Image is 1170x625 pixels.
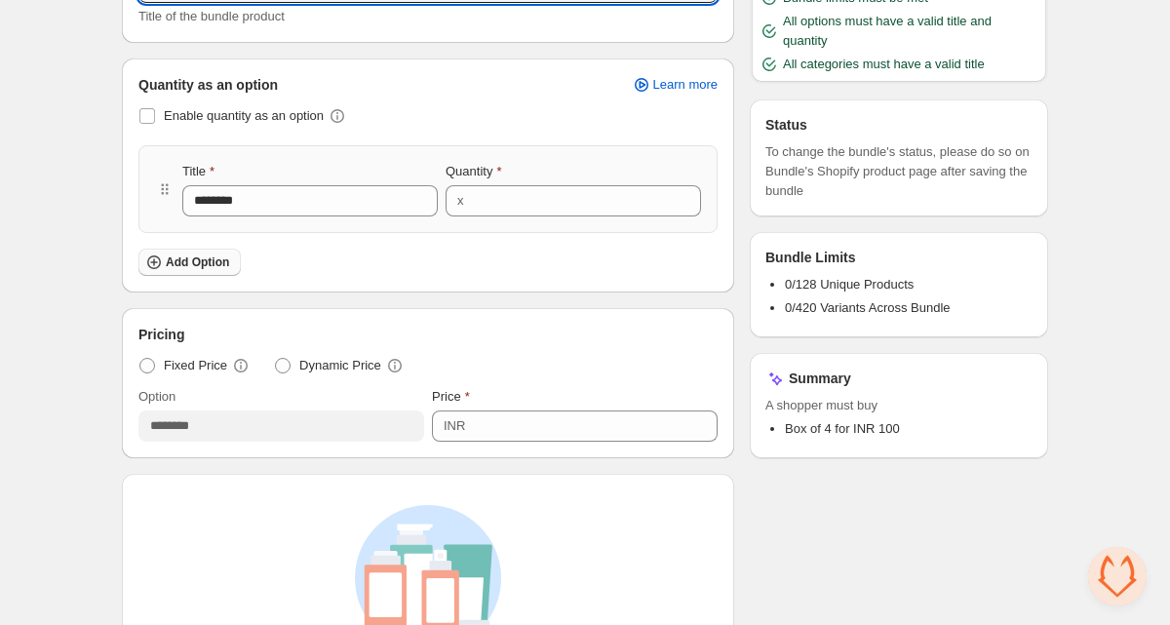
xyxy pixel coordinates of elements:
[783,12,1038,51] span: All options must have a valid title and quantity
[432,387,470,407] label: Price
[457,191,464,211] div: x
[138,249,241,276] button: Add Option
[166,254,229,270] span: Add Option
[299,356,381,375] span: Dynamic Price
[138,387,175,407] label: Option
[444,416,465,436] div: INR
[765,248,856,267] h3: Bundle Limits
[785,300,951,315] span: 0/420 Variants Across Bundle
[653,77,718,93] span: Learn more
[138,325,184,344] span: Pricing
[182,162,214,181] label: Title
[446,162,501,181] label: Quantity
[1088,547,1147,605] div: Open chat
[164,108,324,123] span: Enable quantity as an option
[620,71,729,98] a: Learn more
[765,142,1033,201] span: To change the bundle's status, please do so on Bundle's Shopify product page after saving the bundle
[785,277,914,292] span: 0/128 Unique Products
[138,9,285,23] span: Title of the bundle product
[785,419,1033,439] li: Box of 4 for INR 100
[783,55,985,74] span: All categories must have a valid title
[765,115,807,135] h3: Status
[765,396,1033,415] span: A shopper must buy
[164,356,227,375] span: Fixed Price
[138,75,278,95] span: Quantity as an option
[789,369,851,388] h3: Summary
